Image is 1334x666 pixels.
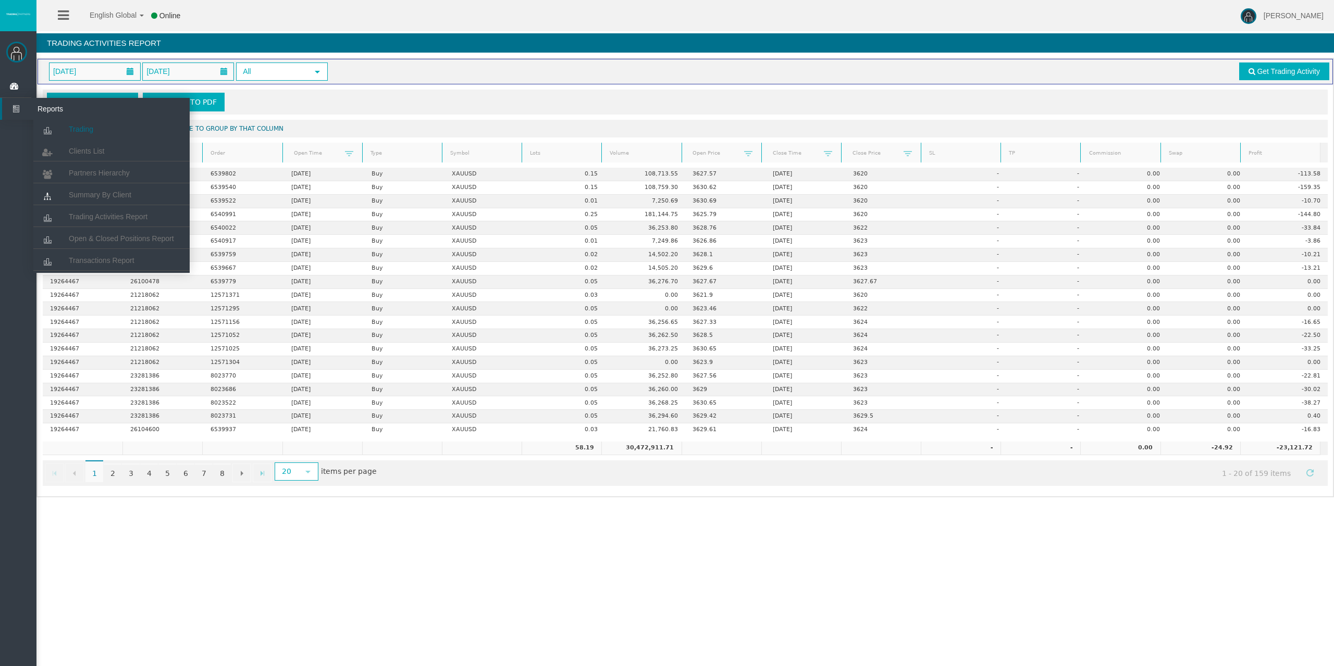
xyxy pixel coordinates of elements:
[685,221,765,235] td: 3628.76
[1247,383,1328,397] td: -30.02
[603,146,680,160] a: Volume
[525,221,605,235] td: 0.05
[364,221,444,235] td: Buy
[685,181,765,195] td: 3630.62
[846,275,926,289] td: 3627.67
[364,275,444,289] td: Buy
[444,316,525,329] td: XAUUSD
[605,181,685,195] td: 108,759.30
[765,316,846,329] td: [DATE]
[765,356,846,370] td: [DATE]
[123,383,203,397] td: 23281386
[1247,195,1328,208] td: -10.70
[605,248,685,262] td: 14,502.20
[525,370,605,383] td: 0.05
[123,343,203,356] td: 21218062
[203,302,283,316] td: 12571295
[364,168,444,181] td: Buy
[203,316,283,329] td: 12571156
[926,262,1006,275] td: -
[123,289,203,303] td: 21218062
[685,343,765,356] td: 3630.65
[1087,248,1167,262] td: 0.00
[203,383,283,397] td: 8023686
[1167,221,1247,235] td: 0.00
[1007,343,1087,356] td: -
[123,370,203,383] td: 23281386
[43,396,123,410] td: 19264467
[43,370,123,383] td: 19264467
[283,235,364,248] td: [DATE]
[444,343,525,356] td: XAUUSD
[76,11,137,19] span: English Global
[1247,248,1328,262] td: -10.21
[364,302,444,316] td: Buy
[69,191,131,199] span: Summary By Client
[1007,316,1087,329] td: -
[525,329,605,343] td: 0.05
[1167,343,1247,356] td: 0.00
[203,343,283,356] td: 12571025
[605,329,685,343] td: 36,262.50
[203,208,283,222] td: 6540991
[1087,168,1167,181] td: 0.00
[43,289,123,303] td: 19264467
[1167,316,1247,329] td: 0.00
[605,370,685,383] td: 36,252.80
[33,185,190,204] a: Summary By Client
[1087,221,1167,235] td: 0.00
[926,316,1006,329] td: -
[685,289,765,303] td: 3621.9
[33,207,190,226] a: Trading Activities Report
[846,329,926,343] td: 3624
[203,262,283,275] td: 6539667
[926,343,1006,356] td: -
[364,208,444,222] td: Buy
[685,235,765,248] td: 3626.86
[846,235,926,248] td: 3623
[444,168,525,181] td: XAUUSD
[525,235,605,248] td: 0.01
[846,370,926,383] td: 3623
[525,208,605,222] td: 0.25
[524,146,600,160] a: Lots
[1242,146,1318,160] a: Profit
[846,302,926,316] td: 3622
[1007,383,1087,397] td: -
[1087,383,1167,397] td: 0.00
[1007,329,1087,343] td: -
[1167,275,1247,289] td: 0.00
[203,235,283,248] td: 6540917
[69,212,147,221] span: Trading Activities Report
[1167,289,1247,303] td: 0.00
[1087,302,1167,316] td: 0.00
[364,383,444,397] td: Buy
[123,356,203,370] td: 21218062
[926,235,1006,248] td: -
[69,147,104,155] span: Clients List
[525,275,605,289] td: 0.05
[686,146,744,160] a: Open Price
[203,195,283,208] td: 6539522
[283,168,364,181] td: [DATE]
[1247,235,1328,248] td: -3.86
[926,275,1006,289] td: -
[525,302,605,316] td: 0.05
[283,221,364,235] td: [DATE]
[283,181,364,195] td: [DATE]
[43,316,123,329] td: 19264467
[846,383,926,397] td: 3623
[765,248,846,262] td: [DATE]
[685,168,765,181] td: 3627.57
[1247,329,1328,343] td: -22.50
[765,181,846,195] td: [DATE]
[1247,370,1328,383] td: -22.81
[685,195,765,208] td: 3630.69
[1162,146,1239,160] a: Swap
[203,221,283,235] td: 6540022
[1087,370,1167,383] td: 0.00
[364,235,444,248] td: Buy
[364,181,444,195] td: Buy
[1087,343,1167,356] td: 0.00
[364,262,444,275] td: Buy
